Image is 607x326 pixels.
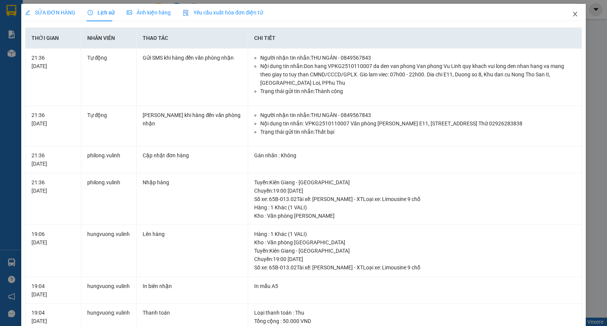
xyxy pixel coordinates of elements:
li: Trạng thái gửi tin nhắn: Thành công [260,87,576,95]
div: Tuyến : Kiên Giang - [GEOGRAPHIC_DATA] Chuyến: 19:00 [DATE] Số xe: 65B-013.02 Tài xế: [PERSON_NAM... [254,247,576,272]
li: Người nhận tin nhắn: THU NGÂN - 0849567843 [260,54,576,62]
th: Thời gian [25,28,81,49]
span: Yêu cầu xuất hóa đơn điện tử [183,9,263,16]
div: 21:36 [DATE] [31,178,75,195]
span: Ảnh kiện hàng [127,9,171,16]
div: 21:36 [DATE] [31,151,75,168]
th: Thao tác [137,28,248,49]
span: picture [127,10,132,15]
img: icon [183,10,189,16]
span: clock-circle [88,10,93,15]
div: 19:04 [DATE] [31,282,75,299]
div: Gán nhãn : Không [254,151,576,160]
th: Chi tiết [248,28,582,49]
li: Trạng thái gửi tin nhắn: Thất bại [260,128,576,136]
div: 21:36 [DATE] [31,54,75,70]
div: 19:06 [DATE] [31,230,75,247]
div: Tuyến : Kiên Giang - [GEOGRAPHIC_DATA] Chuyến: 19:00 [DATE] Số xe: 65B-013.02 Tài xế: [PERSON_NAM... [254,178,576,203]
li: Người nhận tin nhắn: THU NGÂN - 0849567843 [260,111,576,119]
div: Thanh toán [143,309,241,317]
li: Nội dung tin nhắn: Don hang VPKG2510110007 da den van phong Van phong Vu Linh quy khach vui long ... [260,62,576,87]
span: close [572,11,578,17]
div: Hàng : 1 Khác (1 VALI) [254,203,576,212]
div: 19:04 [DATE] [31,309,75,325]
div: Hàng : 1 Khác (1 VALI) [254,230,576,238]
div: Lên hàng [143,230,241,238]
div: Gửi SMS khi hàng đến văn phòng nhận [143,54,241,62]
span: Lịch sử [88,9,115,16]
button: Close [565,4,586,25]
td: philong.vulinh [81,173,137,225]
th: Nhân viên [81,28,137,49]
div: Cập nhật đơn hàng [143,151,241,160]
div: 21:36 [DATE] [31,111,75,128]
td: hungvuong.vulinh [81,277,137,304]
div: [PERSON_NAME] khi hàng đến văn phòng nhận [143,111,241,128]
div: Kho : Văn phòng [PERSON_NAME] [254,212,576,220]
td: Tự động [81,106,137,147]
div: Loại thanh toán : Thu [254,309,576,317]
td: hungvuong.vulinh [81,225,137,277]
div: In mẫu A5 [254,282,576,290]
td: philong.vulinh [81,146,137,173]
li: Nội dung tin nhắn: VPKG2510110007 Văn phòng [PERSON_NAME] E11, [STREET_ADDRESS] Thứ 02926283838 [260,119,576,128]
div: In biên nhận [143,282,241,290]
div: Nhập hàng [143,178,241,187]
div: Kho : Văn phòng [GEOGRAPHIC_DATA] [254,238,576,247]
span: edit [25,10,30,15]
div: Tổng cộng : 50.000 VND [254,317,576,325]
span: SỬA ĐƠN HÀNG [25,9,75,16]
td: Tự động [81,49,137,106]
